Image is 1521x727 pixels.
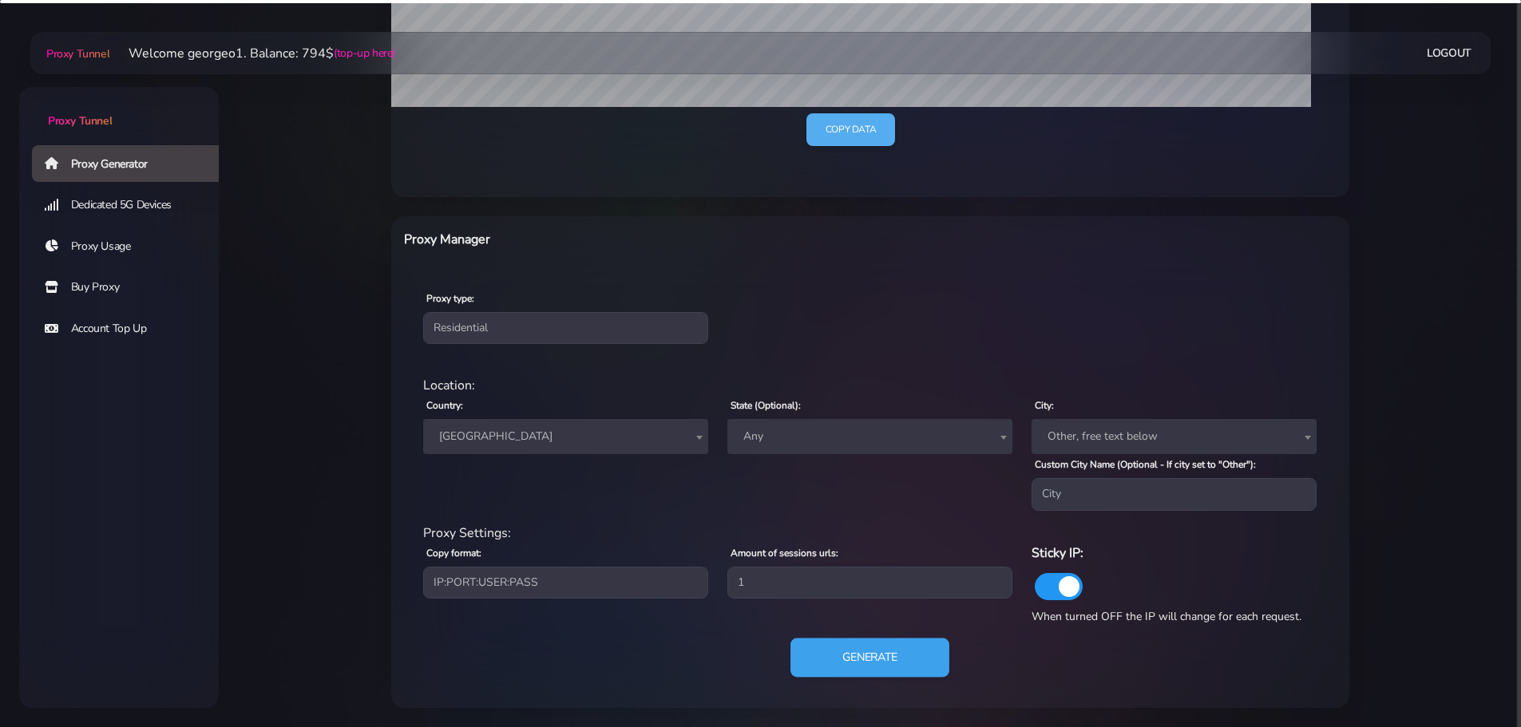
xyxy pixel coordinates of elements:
[32,228,232,265] a: Proxy Usage
[1444,650,1501,707] iframe: Webchat Widget
[414,524,1327,543] div: Proxy Settings:
[731,546,838,560] label: Amount of sessions urls:
[426,546,481,560] label: Copy format:
[731,398,801,413] label: State (Optional):
[423,419,708,454] span: United States of America
[19,87,219,129] a: Proxy Tunnel
[32,269,232,306] a: Buy Proxy
[32,310,232,347] a: Account Top Up
[1032,419,1317,454] span: Other, free text below
[737,425,1003,448] span: Any
[1032,609,1301,624] span: When turned OFF the IP will change for each request.
[790,638,949,677] button: Generate
[43,41,109,66] a: Proxy Tunnel
[426,398,463,413] label: Country:
[46,46,109,61] span: Proxy Tunnel
[109,44,395,63] li: Welcome georgeo1. Balance: 794$
[1035,457,1256,472] label: Custom City Name (Optional - If city set to "Other"):
[1032,478,1317,510] input: City
[1032,543,1317,563] h6: Sticky IP:
[727,419,1012,454] span: Any
[1427,38,1471,68] a: Logout
[1035,398,1054,413] label: City:
[32,145,232,182] a: Proxy Generator
[433,425,699,448] span: United States of America
[1041,425,1307,448] span: Other, free text below
[426,291,474,306] label: Proxy type:
[48,113,112,128] span: Proxy Tunnel
[334,45,395,61] a: (top-up here)
[32,187,232,223] a: Dedicated 5G Devices
[806,113,895,146] a: Copy data
[414,376,1327,395] div: Location:
[404,229,940,250] h6: Proxy Manager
